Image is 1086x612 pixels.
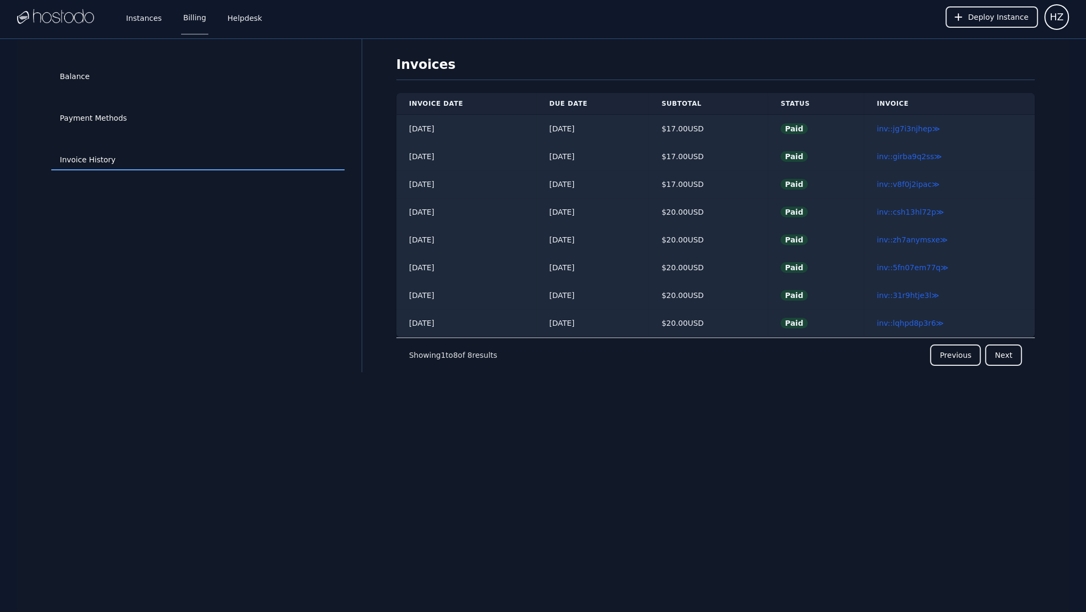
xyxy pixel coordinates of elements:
span: 8 [467,351,472,359]
th: Invoice [864,93,1035,115]
a: Payment Methods [51,108,345,129]
td: [DATE] [396,170,536,198]
div: $ 20.00 USD [661,207,755,217]
span: Paid [780,151,807,162]
th: Invoice Date [396,93,536,115]
button: User menu [1044,4,1069,30]
button: Next [985,344,1022,366]
a: inv::csh13hl72p≫ [877,208,944,216]
div: $ 20.00 USD [661,290,755,301]
button: Deploy Instance [946,6,1038,28]
div: $ 17.00 USD [661,123,755,134]
div: $ 17.00 USD [661,179,755,190]
div: $ 17.00 USD [661,151,755,162]
a: inv::jg7i3njhep≫ [877,124,940,133]
img: Logo [17,9,94,25]
td: [DATE] [536,143,649,170]
a: inv::v8f0j2ipac≫ [877,180,939,189]
span: Paid [780,179,807,190]
td: [DATE] [396,115,536,143]
td: [DATE] [396,281,536,309]
a: inv::5fn07em77q≫ [877,263,948,272]
td: [DATE] [536,254,649,281]
span: 1 [441,351,446,359]
td: [DATE] [536,226,649,254]
span: Paid [780,123,807,134]
a: Balance [51,67,345,87]
div: $ 20.00 USD [661,262,755,273]
span: Paid [780,262,807,273]
button: Previous [930,344,981,366]
a: inv::lqhpd8p3r6≫ [877,319,943,327]
th: Status [768,93,864,115]
nav: Pagination [396,338,1035,372]
td: [DATE] [536,170,649,198]
td: [DATE] [536,281,649,309]
a: inv::31r9htje3l≫ [877,291,939,300]
a: Invoice History [51,150,345,170]
span: 8 [453,351,458,359]
td: [DATE] [536,115,649,143]
h1: Invoices [396,56,1035,80]
span: Paid [780,318,807,328]
div: $ 20.00 USD [661,318,755,328]
p: Showing to of results [409,350,497,360]
th: Subtotal [649,93,768,115]
div: $ 20.00 USD [661,234,755,245]
td: [DATE] [396,309,536,338]
span: Paid [780,207,807,217]
td: [DATE] [396,143,536,170]
span: Deploy Instance [968,12,1028,22]
td: [DATE] [396,254,536,281]
span: Paid [780,290,807,301]
span: Paid [780,234,807,245]
span: HZ [1050,10,1064,25]
a: inv::girba9q2ss≫ [877,152,942,161]
td: [DATE] [396,226,536,254]
td: [DATE] [536,309,649,338]
td: [DATE] [536,198,649,226]
a: inv::zh7anymsxe≫ [877,236,948,244]
td: [DATE] [396,198,536,226]
th: Due Date [536,93,649,115]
